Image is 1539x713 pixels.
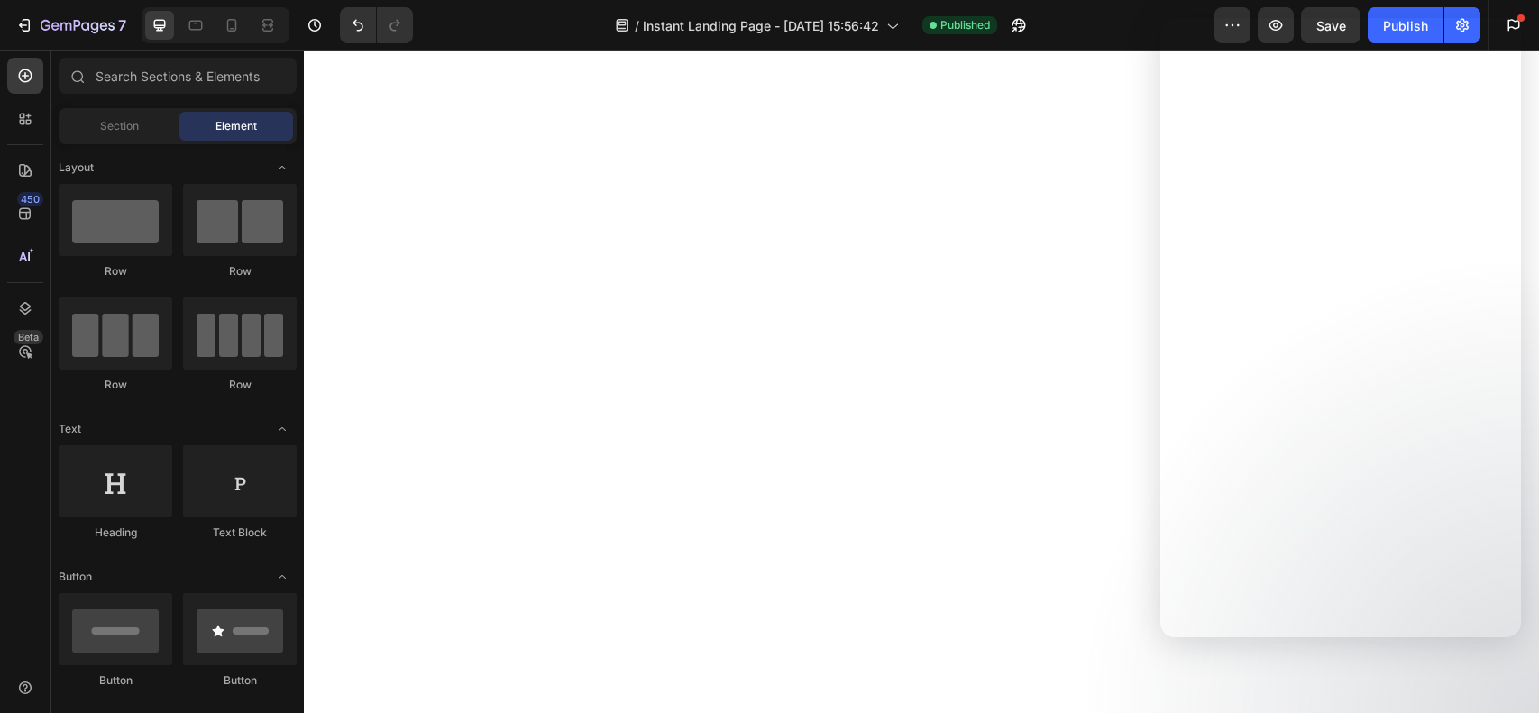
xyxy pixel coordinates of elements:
div: Undo/Redo [340,7,413,43]
div: Publish [1383,16,1428,35]
div: Row [59,377,172,393]
span: Toggle open [268,562,297,591]
button: Save [1301,7,1360,43]
iframe: Intercom live chat [1478,625,1521,668]
button: 7 [7,7,134,43]
span: / [635,16,639,35]
span: Instant Landing Page - [DATE] 15:56:42 [643,16,879,35]
div: Text Block [183,525,297,541]
div: Button [183,672,297,689]
div: Row [183,377,297,393]
span: Toggle open [268,153,297,182]
span: Section [100,118,139,134]
span: Toggle open [268,415,297,443]
div: 450 [17,192,43,206]
iframe: Intercom live chat [1160,18,1521,637]
div: Row [183,263,297,279]
div: Row [59,263,172,279]
div: Button [59,672,172,689]
span: Button [59,569,92,585]
span: Layout [59,160,94,176]
span: Published [940,17,990,33]
div: Beta [14,330,43,344]
p: 7 [118,14,126,36]
button: Publish [1368,7,1443,43]
span: Element [215,118,257,134]
input: Search Sections & Elements [59,58,297,94]
iframe: Design area [304,50,1539,713]
div: Heading [59,525,172,541]
span: Text [59,421,81,437]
